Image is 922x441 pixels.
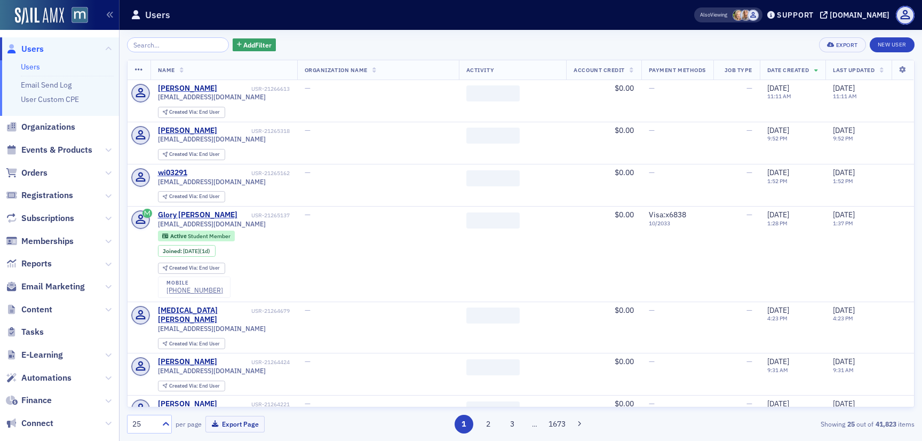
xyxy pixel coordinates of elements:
[700,11,710,18] div: Also
[158,338,225,349] div: Created Via: End User
[649,210,686,219] span: Visa : x6838
[169,265,220,271] div: End User
[649,168,655,177] span: —
[466,170,520,186] span: ‌
[169,194,220,200] div: End User
[767,219,788,227] time: 1:28 PM
[6,372,71,384] a: Automations
[21,43,44,55] span: Users
[21,62,40,72] a: Users
[833,92,857,100] time: 11:11 AM
[833,125,855,135] span: [DATE]
[21,121,75,133] span: Organizations
[615,357,634,366] span: $0.00
[158,178,266,186] span: [EMAIL_ADDRESS][DOMAIN_NAME]
[833,366,854,374] time: 9:31 AM
[158,93,266,101] span: [EMAIL_ADDRESS][DOMAIN_NAME]
[158,220,266,228] span: [EMAIL_ADDRESS][DOMAIN_NAME]
[169,383,220,389] div: End User
[833,305,855,315] span: [DATE]
[649,220,706,227] span: 10 / 2033
[158,210,237,220] a: Glory [PERSON_NAME]
[503,415,522,434] button: 3
[305,305,311,315] span: —
[243,40,272,50] span: Add Filter
[466,212,520,229] span: ‌
[21,304,52,316] span: Content
[158,263,225,274] div: Created Via: End User
[169,382,199,389] span: Created Via :
[746,125,752,135] span: —
[162,233,230,240] a: Active Student Member
[466,359,520,375] span: ‌
[767,177,788,185] time: 1:52 PM
[833,219,853,227] time: 1:37 PM
[6,167,47,179] a: Orders
[158,84,217,93] a: [PERSON_NAME]
[725,66,752,74] span: Job Type
[158,135,266,143] span: [EMAIL_ADDRESS][DOMAIN_NAME]
[158,66,175,74] span: Name
[836,42,858,48] div: Export
[548,415,567,434] button: 1673
[15,7,64,25] a: SailAMX
[746,357,752,366] span: —
[71,7,88,23] img: SailAMX
[305,399,311,408] span: —
[767,366,788,374] time: 9:31 AM
[21,190,73,201] span: Registrations
[176,419,202,429] label: per page
[820,11,893,19] button: [DOMAIN_NAME]
[6,258,52,270] a: Reports
[746,168,752,177] span: —
[158,399,217,409] div: [PERSON_NAME]
[183,248,210,255] div: (1d)
[649,66,706,74] span: Payment Methods
[740,10,751,21] span: Emily Trott
[305,168,311,177] span: —
[127,37,229,52] input: Search…
[649,83,655,93] span: —
[767,168,789,177] span: [DATE]
[169,152,220,157] div: End User
[659,419,915,429] div: Showing out of items
[183,247,200,255] span: [DATE]
[746,210,752,219] span: —
[21,395,52,406] span: Finance
[746,305,752,315] span: —
[615,83,634,93] span: $0.00
[615,305,634,315] span: $0.00
[767,357,789,366] span: [DATE]
[833,168,855,177] span: [DATE]
[21,281,85,293] span: Email Marketing
[700,11,727,19] span: Viewing
[158,381,225,392] div: Created Via: End User
[132,419,156,430] div: 25
[466,85,520,101] span: ‌
[615,125,634,135] span: $0.00
[873,419,898,429] strong: 41,823
[833,177,853,185] time: 1:52 PM
[833,83,855,93] span: [DATE]
[158,126,217,136] a: [PERSON_NAME]
[649,399,655,408] span: —
[233,38,276,52] button: AddFilter
[615,210,634,219] span: $0.00
[169,193,199,200] span: Created Via :
[767,66,809,74] span: Date Created
[158,107,225,118] div: Created Via: End User
[479,415,497,434] button: 2
[455,415,473,434] button: 1
[767,83,789,93] span: [DATE]
[219,401,290,408] div: USR-21264221
[163,248,183,255] span: Joined :
[21,144,92,156] span: Events & Products
[870,37,915,52] a: New User
[6,144,92,156] a: Events & Products
[466,128,520,144] span: ‌
[189,170,290,177] div: USR-21265162
[574,66,624,74] span: Account Credit
[649,357,655,366] span: —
